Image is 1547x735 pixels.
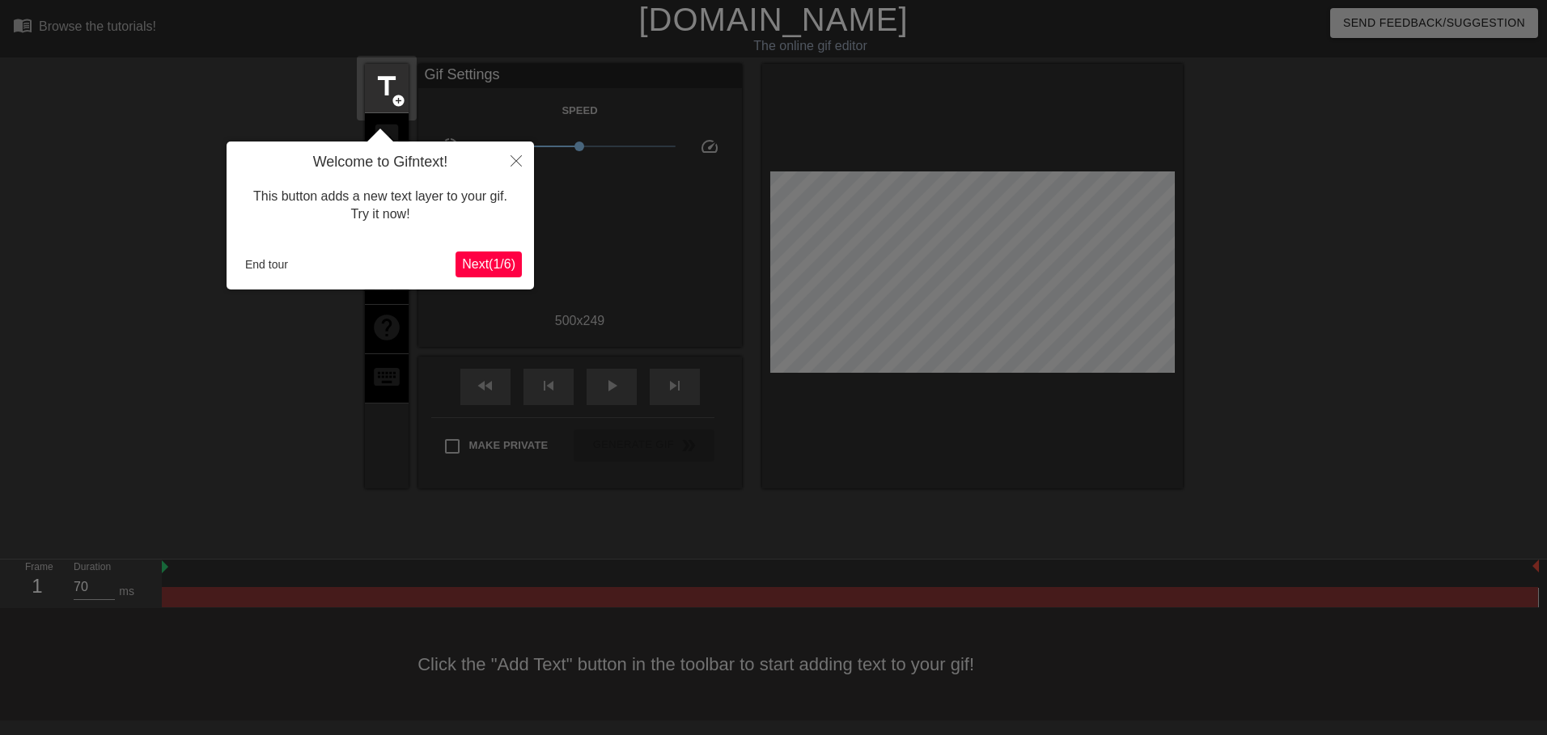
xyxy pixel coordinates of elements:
button: Close [498,142,534,179]
h4: Welcome to Gifntext! [239,154,522,171]
button: Next [456,251,522,277]
span: Next ( 1 / 6 ) [462,257,515,271]
button: End tour [239,252,295,277]
div: This button adds a new text layer to your gif. Try it now! [239,171,522,240]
